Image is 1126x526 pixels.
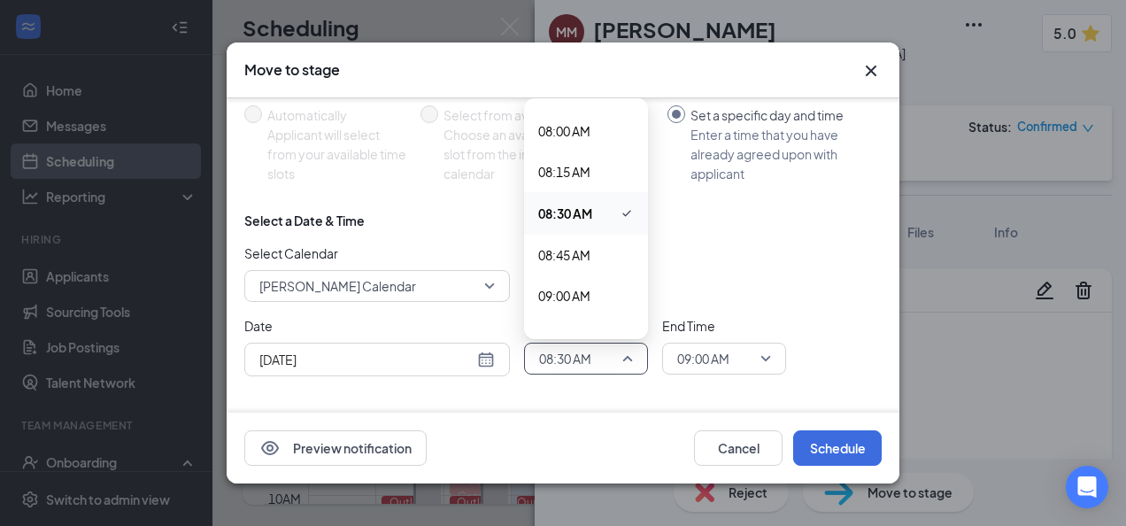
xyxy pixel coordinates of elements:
span: 08:30 AM [538,204,592,223]
span: 09:15 AM [538,327,590,346]
span: [PERSON_NAME] Calendar [259,273,416,299]
span: Date [244,316,510,336]
span: 09:00 AM [677,345,729,372]
h3: Move to stage [244,60,340,80]
div: Select a Date & Time [244,212,365,229]
button: EyePreview notification [244,430,427,466]
span: End Time [662,316,786,336]
button: Close [860,60,882,81]
span: 08:15 AM [538,162,590,182]
div: Enter a time that you have already agreed upon with applicant [690,125,868,183]
span: 08:30 AM [539,345,591,372]
div: Choose an available day and time slot from the interview lead’s calendar [443,125,653,183]
div: Set a specific day and time [690,105,868,125]
span: 08:45 AM [538,245,590,265]
button: Schedule [793,430,882,466]
div: Automatically [267,105,406,125]
svg: Checkmark [620,203,634,224]
span: Select Calendar [244,244,510,263]
svg: Cross [860,60,882,81]
svg: Eye [259,437,281,459]
button: Cancel [694,430,783,466]
span: 08:00 AM [538,121,590,141]
div: Applicant will select from your available time slots [267,125,406,183]
div: Select from availability [443,105,653,125]
input: Aug 28, 2025 [259,350,474,369]
span: 09:00 AM [538,286,590,306]
div: Open Intercom Messenger [1066,466,1108,508]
